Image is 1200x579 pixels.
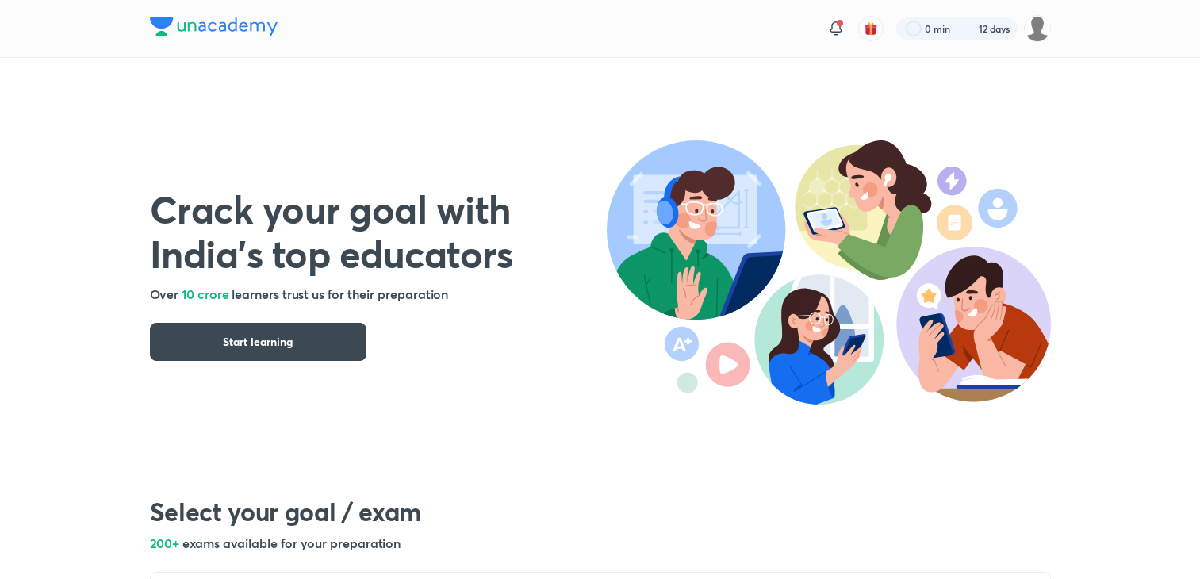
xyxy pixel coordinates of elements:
img: Company Logo [150,17,278,36]
button: Start learning [150,323,366,361]
img: header [607,140,1051,405]
img: avatar [864,21,878,36]
span: 10 crore [182,286,228,302]
img: saarthak [1024,15,1051,42]
h2: Select your goal / exam [150,496,1051,527]
button: avatar [858,16,884,41]
h5: Over learners trust us for their preparation [150,285,607,304]
span: Start learning [223,334,293,350]
h5: 200+ [150,534,1051,553]
a: Company Logo [150,17,278,40]
span: exams available for your preparation [182,535,401,551]
img: streak [960,21,976,36]
h1: Crack your goal with India’s top educators [150,186,607,275]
